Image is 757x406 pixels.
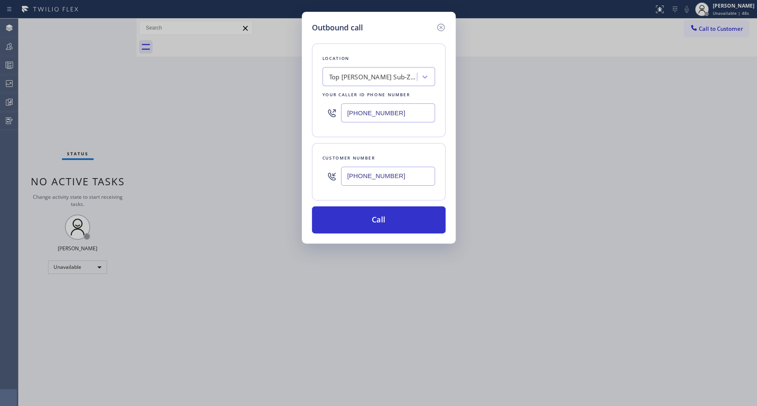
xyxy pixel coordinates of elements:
div: Location [322,54,435,63]
h5: Outbound call [312,22,363,33]
button: Call [312,206,446,233]
div: Your caller id phone number [322,90,435,99]
input: (123) 456-7890 [341,103,435,122]
div: Top [PERSON_NAME] Sub-Zero Repair [329,72,418,82]
input: (123) 456-7890 [341,167,435,186]
div: Customer number [322,154,435,162]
